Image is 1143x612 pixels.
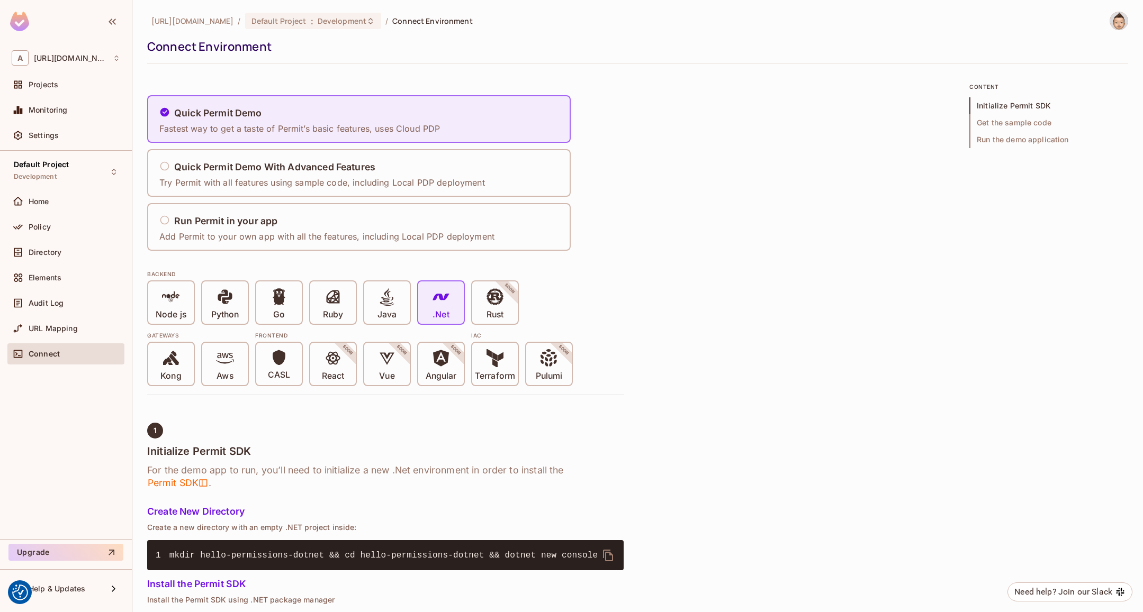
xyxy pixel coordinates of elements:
span: Initialize Permit SDK [969,97,1128,114]
span: Settings [29,131,59,140]
p: Create a new directory with an empty .NET project inside: [147,523,624,532]
span: Projects [29,80,58,89]
p: Aws [217,371,233,381]
p: CASL [268,370,290,380]
p: Ruby [323,309,343,320]
span: Elements [29,273,61,282]
h5: Quick Permit Demo With Advanced Features [174,162,375,172]
div: Frontend [255,331,465,340]
img: Revisit consent button [12,584,28,600]
span: Directory [29,248,61,257]
h4: Initialize Permit SDK [147,445,624,458]
span: Default Project [251,16,307,26]
p: Kong [160,371,181,381]
p: Python [211,309,239,320]
p: Fastest way to get a taste of Permit’s basic features, uses Cloud PDP [159,123,440,134]
span: SOON [435,330,476,371]
p: Vue [379,371,394,381]
div: IAC [471,331,573,340]
span: Default Project [14,160,69,169]
span: Audit Log [29,299,64,307]
div: BACKEND [147,270,624,278]
span: SOON [327,330,368,371]
span: mkdir hello-permissions-dotnet && cd hello-permissions-dotnet && dotnet new console [169,551,598,560]
span: Run the demo application [969,131,1128,148]
span: Permit SDK [147,477,209,489]
h5: Run Permit in your app [174,216,277,226]
span: Get the sample code [969,114,1128,131]
span: Development [14,172,57,181]
div: Need help? Join our Slack [1014,586,1112,598]
button: Consent Preferences [12,584,28,600]
h5: Install the Permit SDK [147,579,624,589]
span: SOON [489,268,530,309]
p: Install the Permit SDK using .NET package manager [147,596,624,604]
span: A [12,50,29,66]
span: the active workspace [151,16,233,26]
span: 1 [156,549,169,562]
button: delete [596,543,621,568]
li: / [385,16,388,26]
div: Gateways [147,331,249,340]
h5: Quick Permit Demo [174,108,262,118]
h5: Create New Directory [147,506,624,517]
p: Terraform [475,371,515,381]
button: Upgrade [8,544,123,561]
span: Connect Environment [392,16,473,26]
img: SReyMgAAAABJRU5ErkJggg== [10,12,29,31]
p: Angular [426,371,457,381]
span: SOON [381,330,422,371]
p: .Net [433,309,449,320]
span: 1 [154,426,157,435]
p: Go [273,309,285,320]
p: Try Permit with all features using sample code, including Local PDP deployment [159,177,485,188]
p: Node js [156,309,186,320]
div: Connect Environment [147,39,1123,54]
span: Home [29,197,49,206]
p: content [969,83,1128,91]
p: Add Permit to your own app with all the features, including Local PDP deployment [159,231,494,242]
span: SOON [543,330,584,371]
span: Connect [29,350,60,358]
span: Policy [29,223,51,231]
span: Workspace: amiplastics_test.com [34,54,107,62]
img: Johnny Palmer [1110,12,1128,30]
p: Rust [487,309,503,320]
h6: For the demo app to run, you’ll need to initialize a new .Net environment in order to install the . [147,464,624,489]
li: / [238,16,240,26]
p: React [322,371,344,381]
span: Help & Updates [29,584,85,593]
span: : [310,17,314,25]
p: Pulumi [536,371,562,381]
span: Development [318,16,366,26]
span: Monitoring [29,106,68,114]
span: URL Mapping [29,324,78,333]
p: Java [377,309,397,320]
